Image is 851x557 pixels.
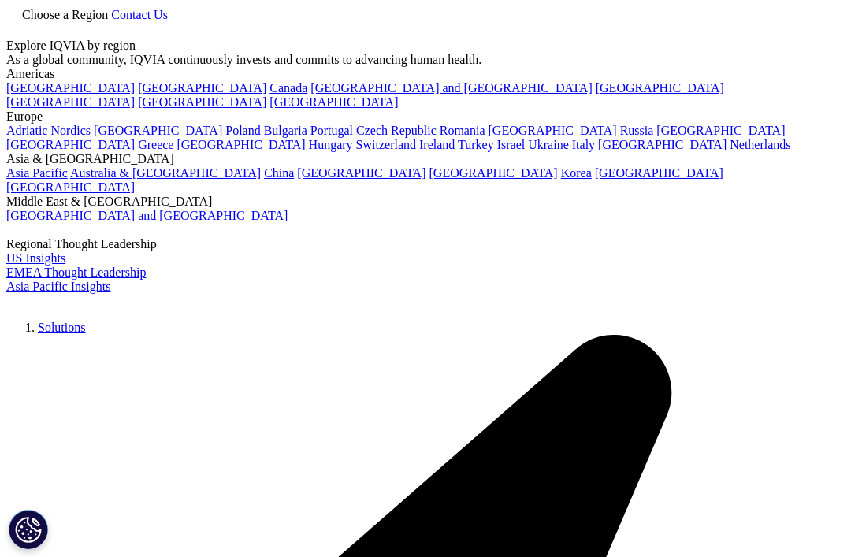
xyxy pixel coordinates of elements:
a: Greece [138,138,173,151]
a: Solutions [38,321,85,334]
div: Explore IQVIA by region [6,39,845,53]
a: Contact Us [111,8,168,21]
a: [GEOGRAPHIC_DATA] [6,138,135,151]
a: Italy [572,138,595,151]
a: Bulgaria [264,124,307,137]
a: Ireland [419,138,455,151]
a: [GEOGRAPHIC_DATA] [6,95,135,109]
a: Asia Pacific [6,166,68,180]
a: [GEOGRAPHIC_DATA] [94,124,222,137]
a: [GEOGRAPHIC_DATA] [596,81,724,95]
a: [GEOGRAPHIC_DATA] [6,81,135,95]
a: Adriatic [6,124,47,137]
a: China [264,166,294,180]
a: Ukraine [528,138,569,151]
a: Hungary [309,138,353,151]
a: EMEA Thought Leadership [6,266,146,279]
div: Americas [6,67,845,81]
a: Canada [269,81,307,95]
a: [GEOGRAPHIC_DATA] [656,124,785,137]
a: Turkey [458,138,494,151]
a: Israel [497,138,526,151]
a: Poland [225,124,260,137]
a: [GEOGRAPHIC_DATA] [138,95,266,109]
a: [GEOGRAPHIC_DATA] [138,81,266,95]
div: Asia & [GEOGRAPHIC_DATA] [6,152,845,166]
a: Portugal [310,124,353,137]
div: Europe [6,110,845,124]
a: [GEOGRAPHIC_DATA] [429,166,558,180]
a: Netherlands [730,138,790,151]
a: [GEOGRAPHIC_DATA] [598,138,727,151]
div: Middle East & [GEOGRAPHIC_DATA] [6,195,845,209]
a: Russia [620,124,654,137]
a: [GEOGRAPHIC_DATA] [297,166,425,180]
a: [GEOGRAPHIC_DATA] and [GEOGRAPHIC_DATA] [310,81,592,95]
a: Australia & [GEOGRAPHIC_DATA] [70,166,261,180]
a: [GEOGRAPHIC_DATA] [489,124,617,137]
a: Switzerland [356,138,416,151]
button: Cookie Settings [9,510,48,549]
span: Choose a Region [22,8,108,21]
a: [GEOGRAPHIC_DATA] [269,95,398,109]
a: Korea [561,166,592,180]
div: As a global community, IQVIA continuously invests and commits to advancing human health. [6,53,845,67]
a: [GEOGRAPHIC_DATA] [177,138,305,151]
a: US Insights [6,251,65,265]
a: Asia Pacific Insights [6,280,110,293]
a: [GEOGRAPHIC_DATA] [595,166,723,180]
a: [GEOGRAPHIC_DATA] [6,180,135,194]
a: Romania [440,124,485,137]
a: Czech Republic [356,124,437,137]
a: [GEOGRAPHIC_DATA] and [GEOGRAPHIC_DATA] [6,209,288,222]
div: Regional Thought Leadership [6,237,845,251]
a: Nordics [50,124,91,137]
